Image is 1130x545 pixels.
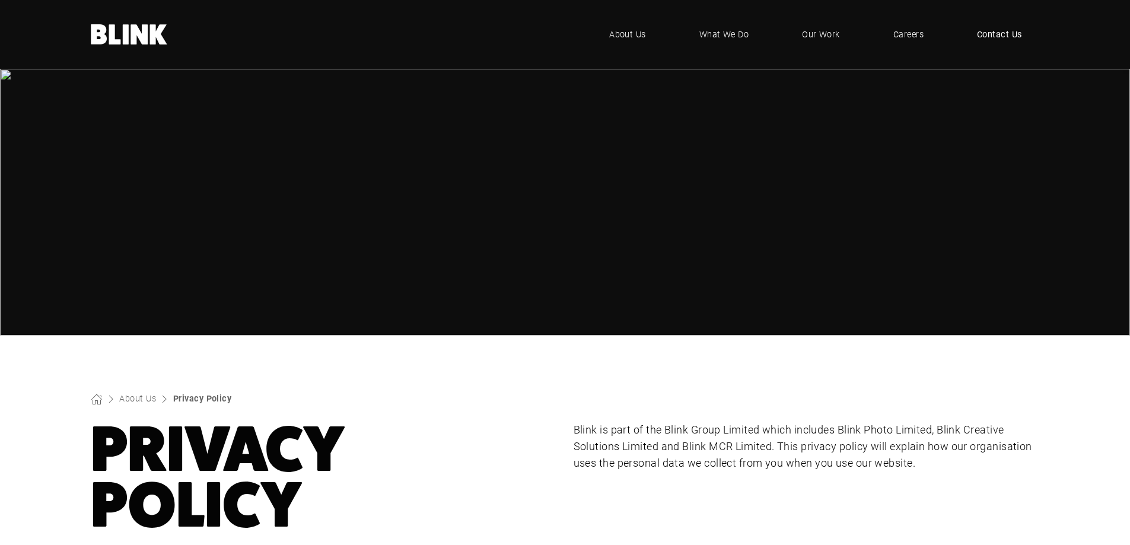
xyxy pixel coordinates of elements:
[609,28,646,41] span: About Us
[977,28,1022,41] span: Contact Us
[173,393,231,404] a: Privacy Policy
[959,17,1040,52] a: Contact Us
[91,24,168,44] a: Home
[91,422,557,533] h1: Privacy Policy
[119,393,156,404] a: About Us
[876,17,941,52] a: Careers
[574,422,1040,471] p: Blink is part of the Blink Group Limited which includes Blink Photo Limited, Blink Creative Solut...
[893,28,924,41] span: Careers
[802,28,840,41] span: Our Work
[682,17,767,52] a: What We Do
[591,17,664,52] a: About Us
[699,28,749,41] span: What We Do
[784,17,858,52] a: Our Work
